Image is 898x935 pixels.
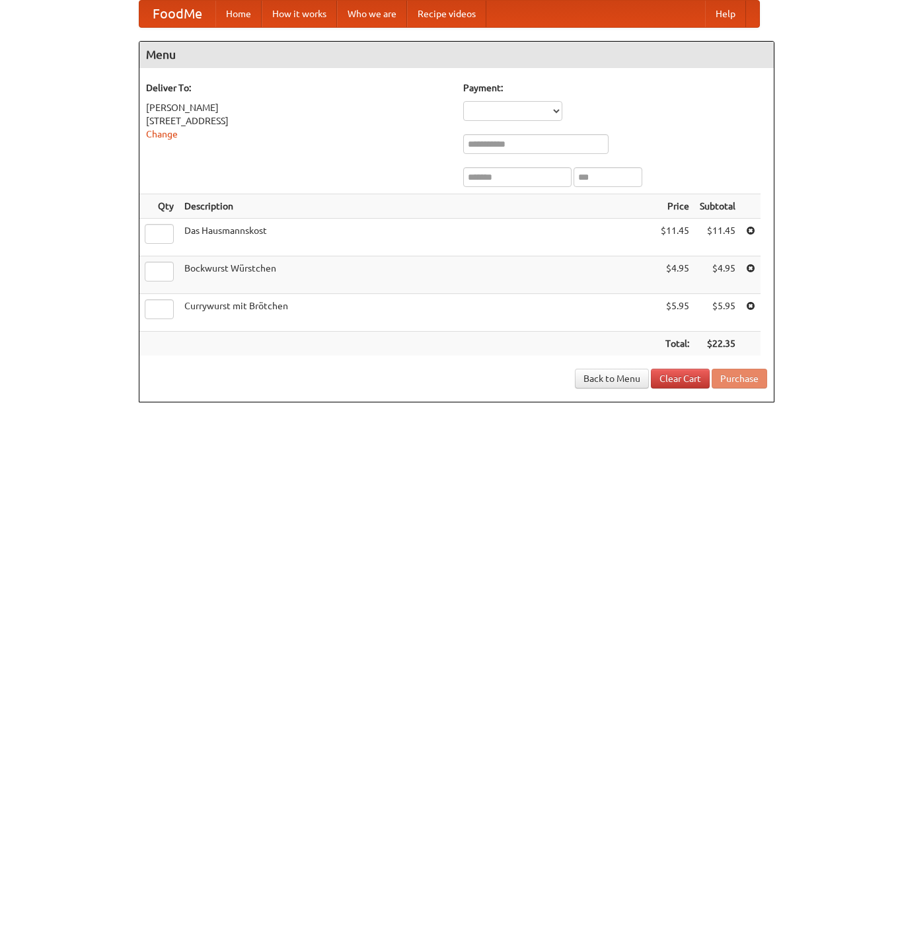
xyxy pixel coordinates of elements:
[262,1,337,27] a: How it works
[146,81,450,94] h5: Deliver To:
[139,1,215,27] a: FoodMe
[407,1,486,27] a: Recipe videos
[651,369,710,389] a: Clear Cart
[655,256,694,294] td: $4.95
[655,294,694,332] td: $5.95
[694,219,741,256] td: $11.45
[705,1,746,27] a: Help
[179,219,655,256] td: Das Hausmannskost
[179,256,655,294] td: Bockwurst Würstchen
[463,81,767,94] h5: Payment:
[694,332,741,356] th: $22.35
[575,369,649,389] a: Back to Menu
[712,369,767,389] button: Purchase
[694,256,741,294] td: $4.95
[215,1,262,27] a: Home
[139,194,179,219] th: Qty
[655,194,694,219] th: Price
[655,219,694,256] td: $11.45
[139,42,774,68] h4: Menu
[655,332,694,356] th: Total:
[694,294,741,332] td: $5.95
[179,294,655,332] td: Currywurst mit Brötchen
[146,129,178,139] a: Change
[337,1,407,27] a: Who we are
[179,194,655,219] th: Description
[146,114,450,128] div: [STREET_ADDRESS]
[146,101,450,114] div: [PERSON_NAME]
[694,194,741,219] th: Subtotal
